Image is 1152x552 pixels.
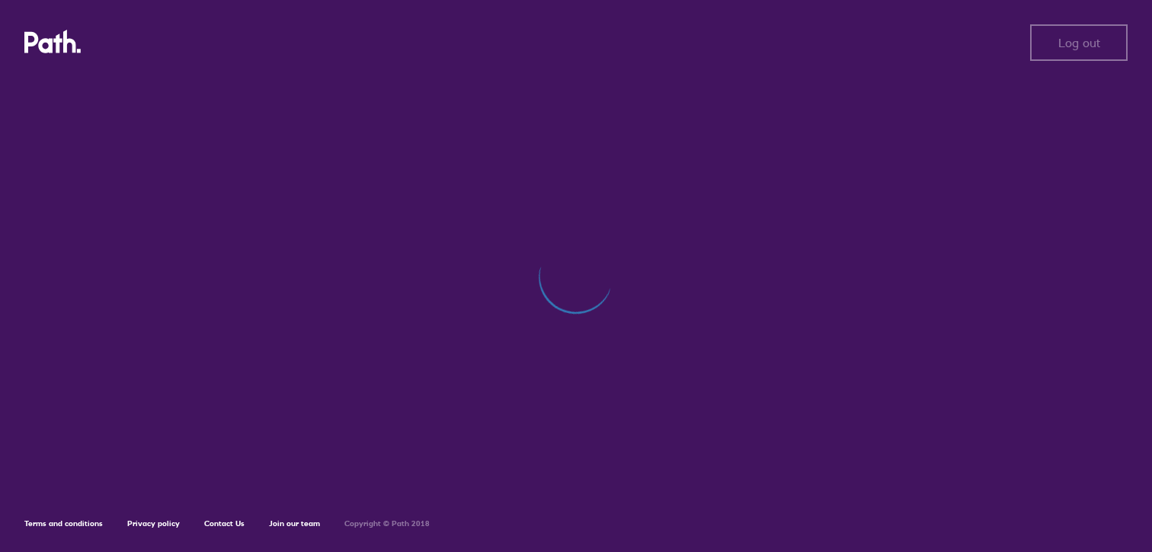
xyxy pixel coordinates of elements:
span: Log out [1058,36,1100,49]
a: Join our team [269,518,320,528]
a: Privacy policy [127,518,180,528]
h6: Copyright © Path 2018 [344,519,430,528]
a: Terms and conditions [24,518,103,528]
a: Contact Us [204,518,245,528]
button: Log out [1030,24,1128,61]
